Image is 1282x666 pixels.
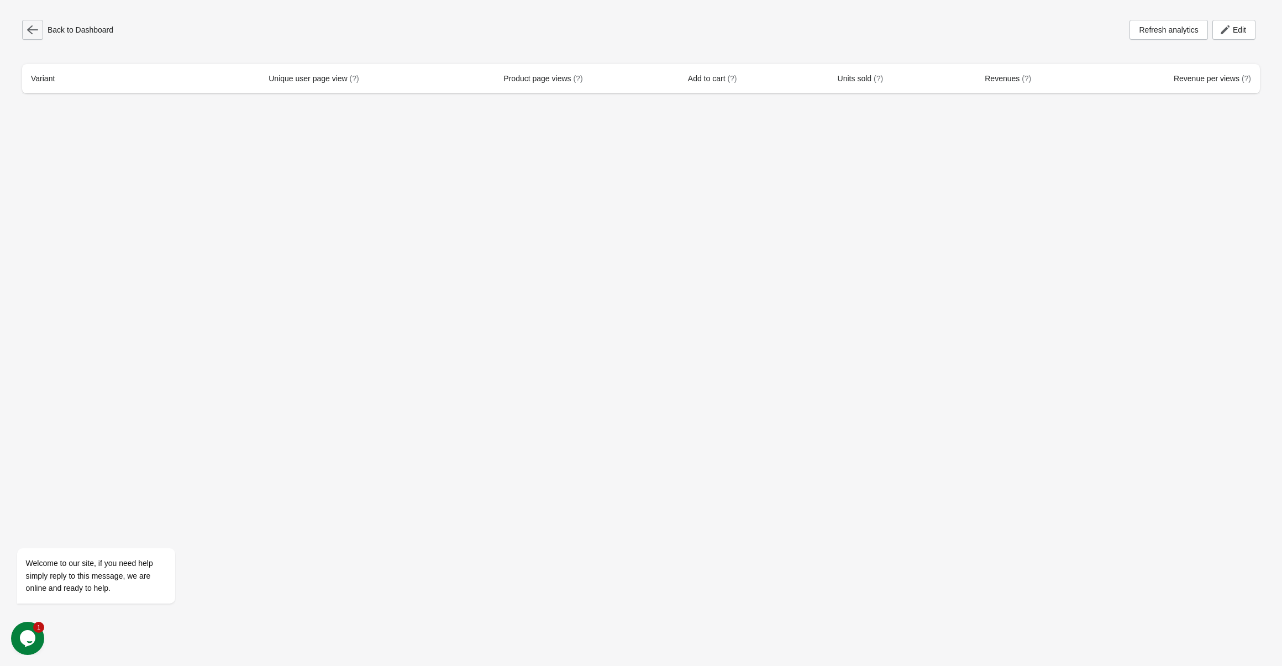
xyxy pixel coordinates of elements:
span: (?) [350,74,359,83]
th: Variant [22,64,118,93]
div: Back to Dashboard [22,20,113,40]
span: Revenue per views [1174,74,1251,83]
span: Unique user page view [269,74,359,83]
iframe: chat widget [11,486,210,616]
span: Add to cart [688,74,737,83]
button: Refresh analytics [1129,20,1207,40]
span: Revenues [985,74,1031,83]
span: Edit [1233,25,1246,34]
span: Units sold [838,74,883,83]
span: Refresh analytics [1139,25,1198,34]
span: Product page views [503,74,582,83]
iframe: chat widget [11,622,46,655]
span: (?) [1022,74,1031,83]
span: (?) [874,74,883,83]
span: (?) [727,74,737,83]
span: (?) [1242,74,1251,83]
button: Edit [1212,20,1255,40]
span: (?) [573,74,582,83]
